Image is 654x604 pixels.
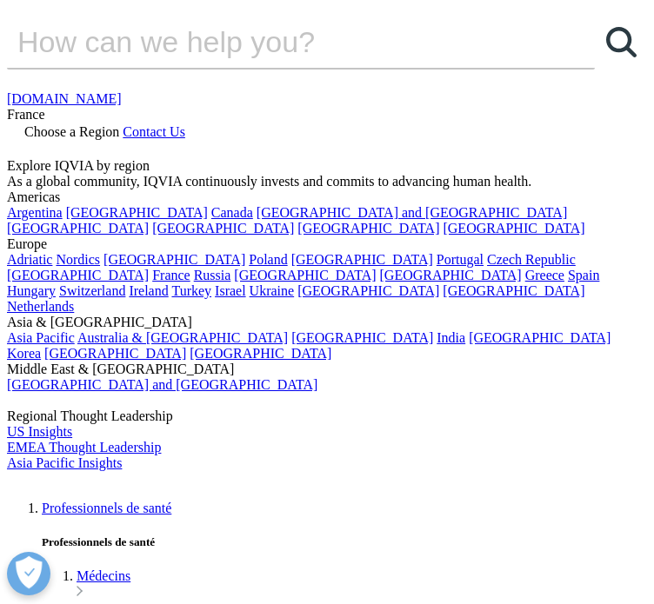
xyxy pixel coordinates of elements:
[7,174,647,189] div: As a global community, IQVIA continuously invests and commits to advancing human health.
[595,16,647,68] a: Recherche
[7,16,554,68] input: Recherche
[568,268,599,282] a: Spain
[7,362,647,377] div: Middle East & [GEOGRAPHIC_DATA]
[437,252,484,267] a: Portugal
[249,252,287,267] a: Poland
[291,330,433,345] a: [GEOGRAPHIC_DATA]
[606,27,637,57] svg: Search
[7,501,647,600] nav: Primary
[152,268,190,282] a: France
[7,330,75,345] a: Asia Pacific
[56,252,100,267] a: Nordics
[7,205,63,220] a: Argentina
[487,252,576,267] a: Czech Republic
[7,91,122,106] a: [DOMAIN_NAME]
[42,535,647,549] h5: Professionnels de santé
[123,124,185,139] a: Contact Us
[215,283,246,298] a: Israel
[7,252,52,267] a: Adriatic
[7,158,647,174] div: Explore IQVIA by region
[152,221,294,236] a: [GEOGRAPHIC_DATA]
[7,221,149,236] a: [GEOGRAPHIC_DATA]
[7,346,41,361] a: Korea
[129,283,168,298] a: Ireland
[42,501,171,515] a: Professionnels de santé
[7,408,647,424] div: Regional Thought Leadership
[297,283,439,298] a: [GEOGRAPHIC_DATA]
[77,330,288,345] a: Australia & [GEOGRAPHIC_DATA]
[211,205,253,220] a: Canada
[190,346,331,361] a: [GEOGRAPHIC_DATA]
[380,268,522,282] a: [GEOGRAPHIC_DATA]
[7,268,149,282] a: [GEOGRAPHIC_DATA]
[77,568,130,583] a: Médecins
[7,236,647,252] div: Europe
[437,330,465,345] a: India
[7,315,647,330] div: Asia & [GEOGRAPHIC_DATA]
[7,107,647,123] div: France
[7,283,56,298] a: Hungary
[525,268,564,282] a: Greece
[443,283,584,298] a: [GEOGRAPHIC_DATA]
[66,205,208,220] a: [GEOGRAPHIC_DATA]
[469,330,611,345] a: [GEOGRAPHIC_DATA]
[250,283,295,298] a: Ukraine
[7,299,74,314] a: Netherlands
[194,268,231,282] a: Russia
[7,455,122,470] a: Asia Pacific Insights
[7,377,317,392] a: [GEOGRAPHIC_DATA] and [GEOGRAPHIC_DATA]
[103,252,245,267] a: [GEOGRAPHIC_DATA]
[7,552,50,595] button: Ouvrir le centre de préférences
[7,189,647,205] div: Americas
[7,440,161,455] a: EMEA Thought Leadership
[171,283,211,298] a: Turkey
[234,268,376,282] a: [GEOGRAPHIC_DATA]
[24,124,119,139] span: Choose a Region
[7,424,72,439] a: US Insights
[443,221,584,236] a: [GEOGRAPHIC_DATA]
[297,221,439,236] a: [GEOGRAPHIC_DATA]
[44,346,186,361] a: [GEOGRAPHIC_DATA]
[291,252,433,267] a: [GEOGRAPHIC_DATA]
[59,283,125,298] a: Switzerland
[257,205,567,220] a: [GEOGRAPHIC_DATA] and [GEOGRAPHIC_DATA]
